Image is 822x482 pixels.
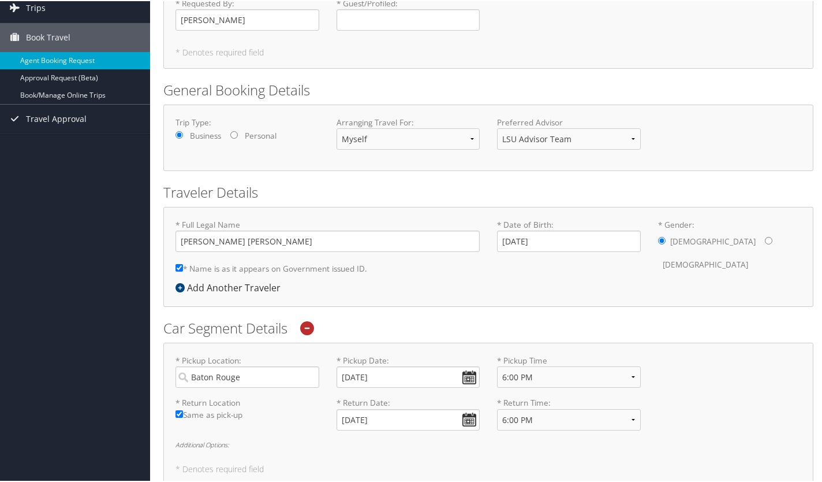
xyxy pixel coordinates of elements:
[337,8,480,29] input: * Guest/Profiled:
[765,236,772,243] input: * Gender:[DEMOGRAPHIC_DATA][DEMOGRAPHIC_DATA]
[497,229,641,251] input: * Date of Birth:
[663,253,748,275] label: [DEMOGRAPHIC_DATA]
[175,396,319,407] label: * Return Location
[497,218,641,251] label: * Date of Birth:
[497,116,641,127] label: Preferred Advisor
[497,354,641,396] label: * Pickup Time
[175,409,183,417] input: Same as pick-up
[337,354,480,387] label: * Pickup Date:
[175,229,480,251] input: * Full Legal Name
[658,236,666,243] input: * Gender:[DEMOGRAPHIC_DATA][DEMOGRAPHIC_DATA]
[26,103,87,132] span: Travel Approval
[337,408,480,429] input: * Return Date:
[163,79,813,99] h2: General Booking Details
[175,280,286,294] div: Add Another Traveler
[175,218,480,251] label: * Full Legal Name
[175,354,319,387] label: * Pickup Location:
[175,8,319,29] input: * Requested By:
[163,317,813,337] h2: Car Segment Details
[245,129,277,140] label: Personal
[175,263,183,270] input: * Name is as it appears on Government issued ID.
[175,464,801,472] h5: * Denotes required field
[497,408,641,429] select: * Return Time:
[26,22,70,51] span: Book Travel
[337,116,480,127] label: Arranging Travel For:
[163,181,813,201] h2: Traveler Details
[175,257,367,278] label: * Name is as it appears on Government issued ID.
[658,218,802,275] label: * Gender:
[497,365,641,387] select: * Pickup Time
[670,229,756,251] label: [DEMOGRAPHIC_DATA]
[175,47,801,55] h5: * Denotes required field
[175,116,319,127] label: Trip Type:
[337,365,480,387] input: * Pickup Date:
[175,440,801,447] h6: Additional Options:
[190,129,221,140] label: Business
[175,408,319,426] label: Same as pick-up
[497,396,641,438] label: * Return Time:
[337,396,480,429] label: * Return Date:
